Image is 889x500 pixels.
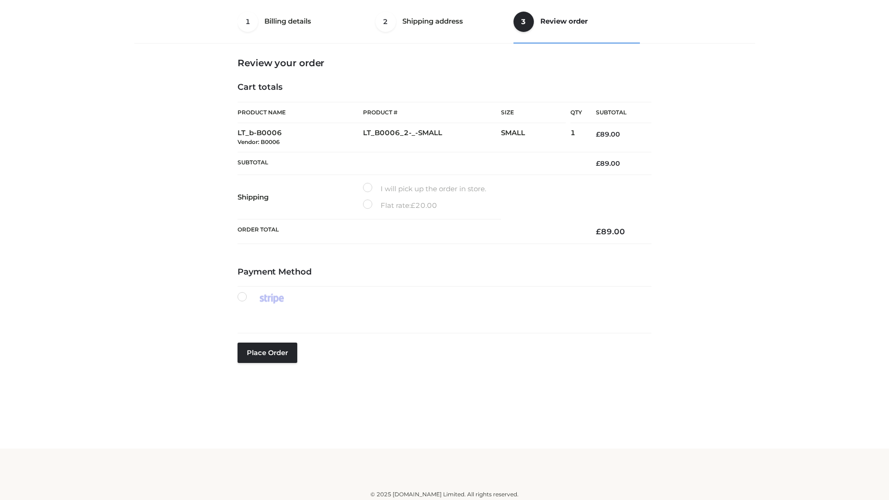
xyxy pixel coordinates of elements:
span: £ [596,130,600,138]
label: Flat rate: [363,200,437,212]
span: £ [411,201,415,210]
th: Qty [570,102,582,123]
th: Subtotal [582,102,651,123]
small: Vendor: B0006 [238,138,280,145]
th: Product # [363,102,501,123]
bdi: 20.00 [411,201,437,210]
label: I will pick up the order in store. [363,183,486,195]
h4: Payment Method [238,267,651,277]
h3: Review your order [238,57,651,69]
button: Place order [238,343,297,363]
th: Shipping [238,175,363,219]
td: LT_b-B0006 [238,123,363,152]
th: Subtotal [238,152,582,175]
bdi: 89.00 [596,227,625,236]
th: Size [501,102,566,123]
th: Product Name [238,102,363,123]
h4: Cart totals [238,82,651,93]
span: £ [596,159,600,168]
bdi: 89.00 [596,130,620,138]
td: 1 [570,123,582,152]
bdi: 89.00 [596,159,620,168]
td: LT_B0006_2-_-SMALL [363,123,501,152]
div: © 2025 [DOMAIN_NAME] Limited. All rights reserved. [138,490,751,499]
td: SMALL [501,123,570,152]
th: Order Total [238,219,582,244]
span: £ [596,227,601,236]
